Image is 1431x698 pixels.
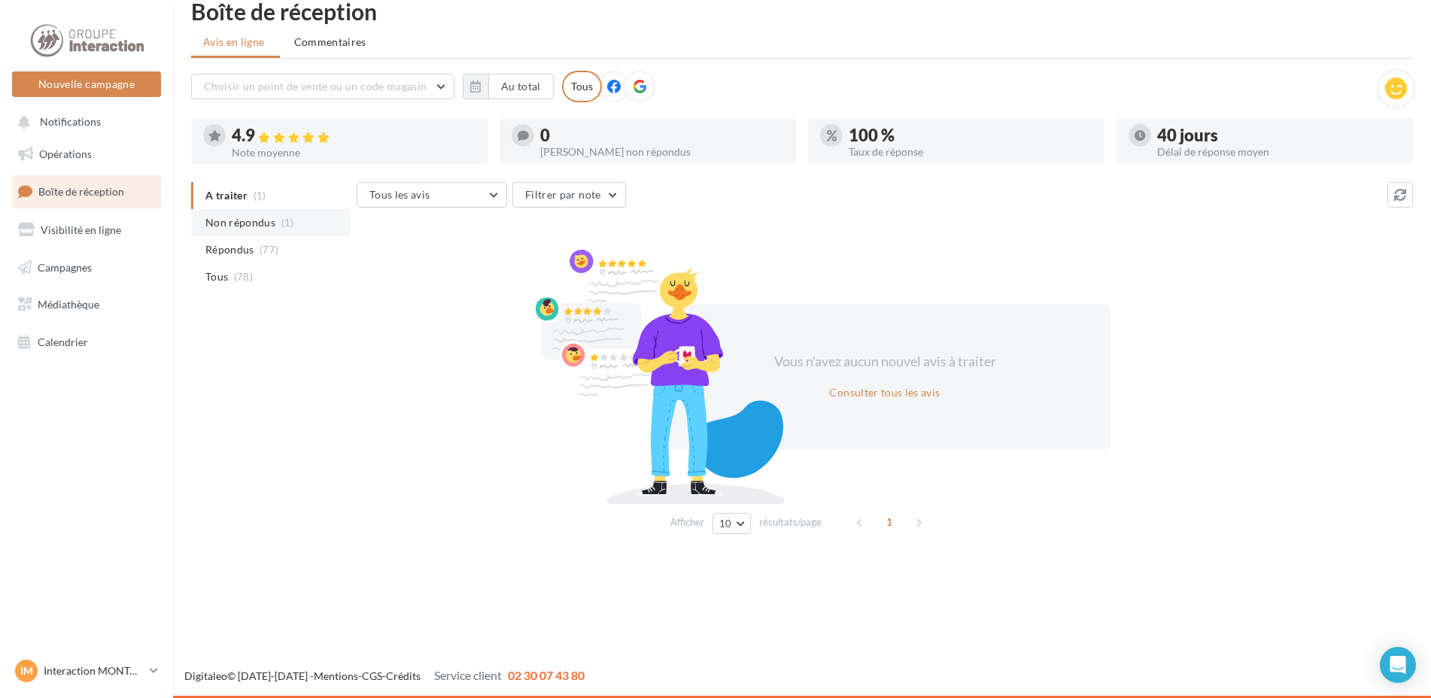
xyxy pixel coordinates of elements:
div: [PERSON_NAME] non répondus [540,147,784,157]
button: Au total [463,74,554,99]
button: Filtrer par note [512,182,626,208]
button: Au total [488,74,554,99]
span: Afficher [670,515,704,530]
span: Non répondus [205,215,275,230]
span: résultats/page [759,515,822,530]
a: IM Interaction MONTAIGU [12,657,161,685]
span: (78) [234,271,253,283]
button: 10 [712,513,751,534]
div: 100 % [849,127,1092,144]
span: Boîte de réception [38,185,124,198]
a: Mentions [314,669,358,682]
p: Interaction MONTAIGU [44,663,144,678]
button: Nouvelle campagne [12,71,161,97]
div: 4.9 [232,127,475,144]
span: (1) [281,217,294,229]
a: Calendrier [9,326,164,358]
span: Commentaires [294,35,366,50]
span: © [DATE]-[DATE] - - - [184,669,585,682]
span: Tous [205,269,228,284]
a: CGS [362,669,382,682]
button: Consulter tous les avis [823,384,946,402]
a: Digitaleo [184,669,227,682]
span: (77) [260,244,278,256]
span: Opérations [39,147,92,160]
span: Choisir un point de vente ou un code magasin [204,80,427,93]
span: 02 30 07 43 80 [508,668,585,682]
span: 10 [719,517,732,530]
span: Notifications [40,116,101,129]
span: Tous les avis [369,188,430,201]
span: IM [20,663,33,678]
div: Open Intercom Messenger [1380,647,1416,683]
button: Tous les avis [357,182,507,208]
div: Vous n'avez aucun nouvel avis à traiter [755,352,1014,372]
span: 1 [877,510,901,534]
a: Opérations [9,138,164,170]
a: Campagnes [9,252,164,284]
button: Choisir un point de vente ou un code magasin [191,74,454,99]
span: Campagnes [38,260,92,273]
div: Taux de réponse [849,147,1092,157]
span: Visibilité en ligne [41,223,121,236]
a: Médiathèque [9,289,164,320]
span: Médiathèque [38,298,99,311]
div: Délai de réponse moyen [1157,147,1401,157]
a: Crédits [386,669,421,682]
a: Visibilité en ligne [9,214,164,246]
div: 0 [540,127,784,144]
div: Tous [562,71,602,102]
a: Boîte de réception [9,175,164,208]
span: Calendrier [38,335,88,348]
div: Note moyenne [232,147,475,158]
span: Répondus [205,242,254,257]
span: Service client [434,668,502,682]
div: 40 jours [1157,127,1401,144]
